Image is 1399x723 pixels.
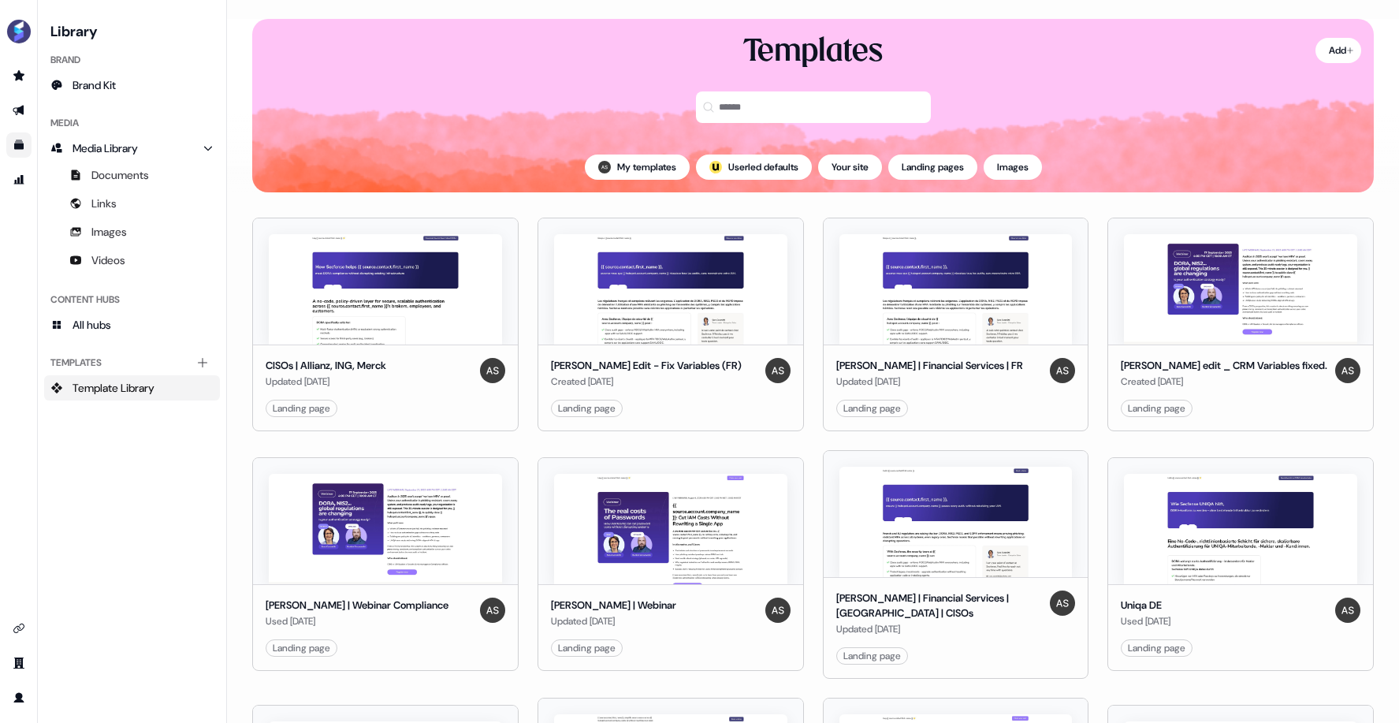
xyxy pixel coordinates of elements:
button: Sara | Financial Services | France | CISOs[PERSON_NAME] | Financial Services | [GEOGRAPHIC_DATA] ... [823,450,1089,679]
a: Documents [44,162,220,188]
a: All hubs [44,312,220,337]
div: Templates [743,32,883,73]
div: Content Hubs [44,287,220,312]
button: Landing pages [888,155,977,180]
button: userled logo;Userled defaults [696,155,812,180]
button: Sara | Financial Services | FR[PERSON_NAME] | Financial Services | FRUpdated [DATE]AntoniLanding ... [823,218,1089,431]
a: Go to prospects [6,63,32,88]
a: Media Library [44,136,220,161]
a: Go to outbound experience [6,98,32,123]
div: Used [DATE] [266,613,448,629]
div: Uniqa DE [1121,598,1170,613]
div: Landing page [558,401,616,416]
div: Brand [44,47,220,73]
img: Antoni [598,161,611,173]
span: Images [91,224,127,240]
button: My templates [585,155,690,180]
div: [PERSON_NAME] | Webinar [551,598,676,613]
div: Landing page [558,640,616,656]
img: Sara | Webinar Compliance [269,474,502,584]
span: Documents [91,167,149,183]
img: Antoni [480,598,505,623]
img: Sara | Financial Services | France | CISOs [839,467,1073,577]
img: Sara | Financial Services | FR [839,234,1073,345]
button: Images [984,155,1042,180]
div: [PERSON_NAME] | Financial Services | FR [836,358,1023,374]
button: Ryan edit _ CRM Variables fixed. [PERSON_NAME] edit _ CRM Variables fixed.Created [DATE]AntoniLan... [1107,218,1374,431]
img: userled logo [709,161,722,173]
div: Updated [DATE] [551,613,676,629]
span: Template Library [73,380,154,396]
img: Antoni [765,358,791,383]
div: Landing page [273,401,330,416]
div: Landing page [273,640,330,656]
div: [PERSON_NAME] Edit - Fix Variables (FR) [551,358,742,374]
a: Links [44,191,220,216]
span: Brand Kit [73,77,116,93]
div: Updated [DATE] [836,374,1023,389]
button: Uniqa DEUniqa DEUsed [DATE]AntoniLanding page [1107,450,1374,679]
div: Landing page [843,648,901,664]
div: Media [44,110,220,136]
a: Images [44,219,220,244]
div: Used [DATE] [1121,613,1170,629]
div: [PERSON_NAME] | Webinar Compliance [266,598,448,613]
div: Landing page [843,401,901,416]
div: CISOs | Allianz, ING, Merck [266,358,386,374]
img: Sara | Webinar [554,474,787,584]
a: Go to integrations [6,616,32,641]
div: Updated [DATE] [266,374,386,389]
div: Landing page [1128,401,1185,416]
a: Go to team [6,650,32,676]
button: Sara | Webinar[PERSON_NAME] | WebinarUpdated [DATE]AntoniLanding page [538,450,804,679]
div: [PERSON_NAME] edit _ CRM Variables fixed. [1121,358,1327,374]
button: Sara | Webinar Compliance[PERSON_NAME] | Webinar ComplianceUsed [DATE]AntoniLanding page [252,450,519,679]
span: Media Library [73,140,138,156]
img: Uniqa DE [1124,474,1357,584]
img: Ryan Edit - Fix Variables (FR) [554,234,787,345]
button: CISOs | Allianz, ING, MerckCISOs | Allianz, ING, MerckUpdated [DATE]AntoniLanding page [252,218,519,431]
div: Created [DATE] [551,374,742,389]
button: Your site [818,155,882,180]
img: Antoni [1335,598,1360,623]
div: Landing page [1128,640,1185,656]
a: Brand Kit [44,73,220,98]
button: Ryan Edit - Fix Variables (FR)[PERSON_NAME] Edit - Fix Variables (FR)Created [DATE]AntoniLanding ... [538,218,804,431]
img: Antoni [765,598,791,623]
img: CISOs | Allianz, ING, Merck [269,234,502,345]
span: Videos [91,252,125,268]
a: Go to profile [6,685,32,710]
div: Created [DATE] [1121,374,1327,389]
div: Templates [44,350,220,375]
a: Go to templates [6,132,32,158]
span: All hubs [73,317,111,333]
img: Antoni [480,358,505,383]
div: [PERSON_NAME] | Financial Services | [GEOGRAPHIC_DATA] | CISOs [836,591,1044,621]
div: Updated [DATE] [836,621,1044,637]
img: Antoni [1050,591,1075,616]
button: Add [1315,38,1361,63]
span: Links [91,196,117,211]
img: Ryan edit _ CRM Variables fixed. [1124,234,1357,345]
h3: Library [44,19,220,41]
a: Template Library [44,375,220,401]
img: Antoni [1050,358,1075,383]
img: Antoni [1335,358,1360,383]
a: Go to attribution [6,167,32,192]
a: Videos [44,248,220,273]
div: ; [709,161,722,173]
